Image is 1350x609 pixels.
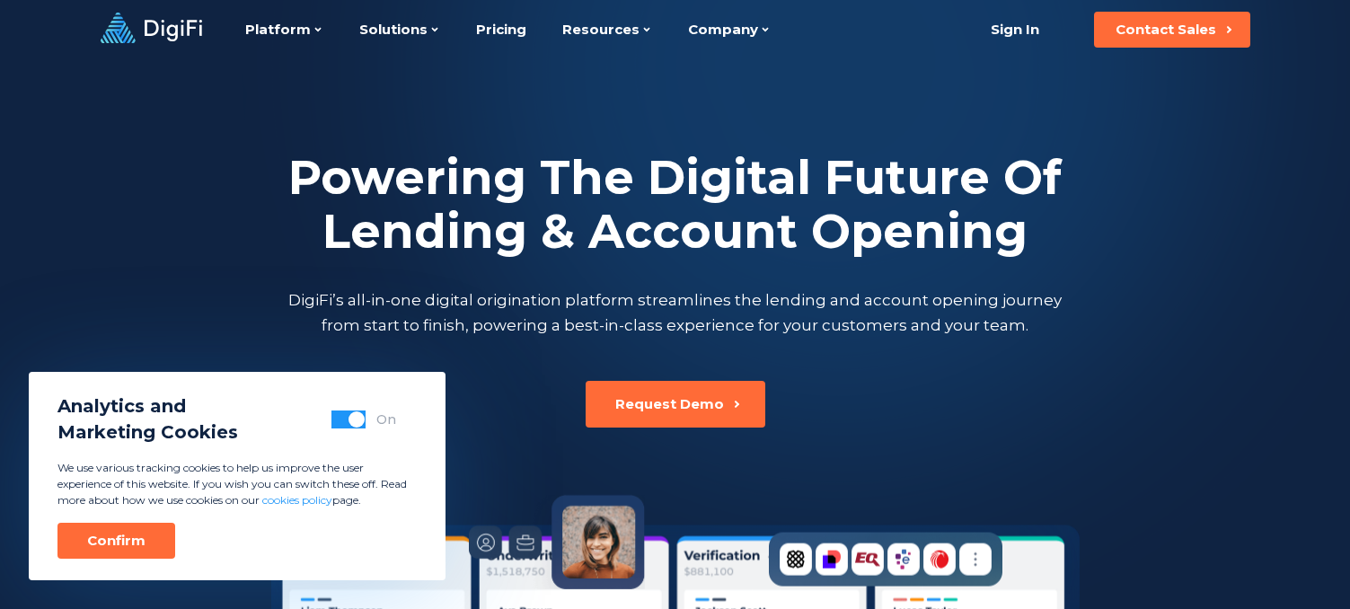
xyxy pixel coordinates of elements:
p: We use various tracking cookies to help us improve the user experience of this website. If you wi... [57,460,417,508]
button: Confirm [57,523,175,559]
p: DigiFi’s all-in-one digital origination platform streamlines the lending and account opening jour... [285,287,1066,338]
span: Analytics and [57,393,238,419]
button: Request Demo [586,381,765,428]
div: On [376,410,396,428]
a: Sign In [969,12,1062,48]
h2: Powering The Digital Future Of Lending & Account Opening [285,151,1066,259]
a: cookies policy [262,493,332,507]
span: Marketing Cookies [57,419,238,446]
button: Contact Sales [1094,12,1250,48]
div: Request Demo [615,395,724,413]
div: Confirm [87,532,146,550]
div: Contact Sales [1116,21,1216,39]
